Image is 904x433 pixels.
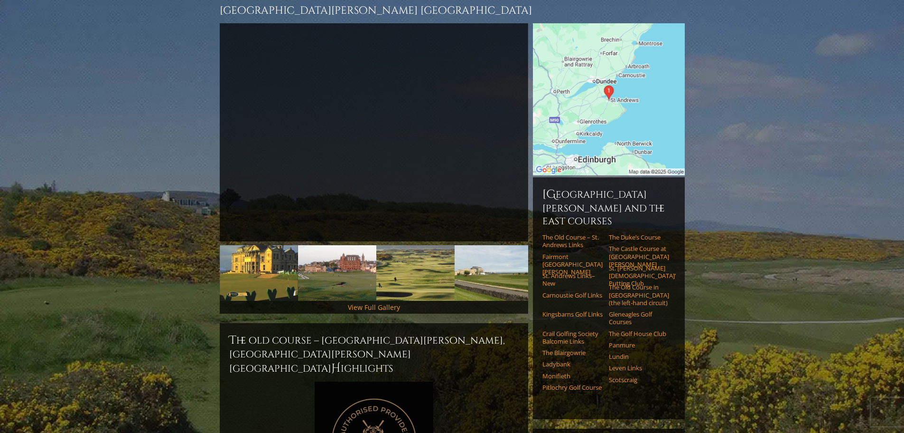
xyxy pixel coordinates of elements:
[542,272,603,288] a: St. Andrews Links–New
[609,283,669,307] a: The Old Course in [GEOGRAPHIC_DATA] (the left-hand circuit)
[609,330,669,337] a: The Golf House Club
[609,376,669,384] a: Scotscraig
[348,303,400,312] a: View Full Gallery
[533,23,685,175] img: Google Map of St Andrews Links, St Andrews, United Kingdom
[542,360,603,368] a: Ladybank
[609,233,669,241] a: The Duke’s Course
[609,264,669,288] a: St. [PERSON_NAME] [DEMOGRAPHIC_DATA]’ Putting Club
[542,349,603,356] a: The Blairgowrie
[609,353,669,360] a: Lundin
[229,333,519,376] h2: The Old Course – [GEOGRAPHIC_DATA][PERSON_NAME], [GEOGRAPHIC_DATA][PERSON_NAME] [GEOGRAPHIC_DATA]...
[609,310,669,326] a: Gleneagles Golf Courses
[542,187,675,228] h6: [GEOGRAPHIC_DATA][PERSON_NAME] and the East Courses
[542,372,603,380] a: Monifieth
[609,245,669,268] a: The Castle Course at [GEOGRAPHIC_DATA][PERSON_NAME]
[542,310,603,318] a: Kingsbarns Golf Links
[542,384,603,391] a: Pitlochry Golf Course
[542,233,603,249] a: The Old Course – St. Andrews Links
[542,330,603,346] a: Crail Golfing Society Balcomie Links
[331,361,341,376] span: H
[542,291,603,299] a: Carnoustie Golf Links
[542,253,603,276] a: Fairmont [GEOGRAPHIC_DATA][PERSON_NAME]
[609,341,669,349] a: Panmure
[609,364,669,372] a: Leven Links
